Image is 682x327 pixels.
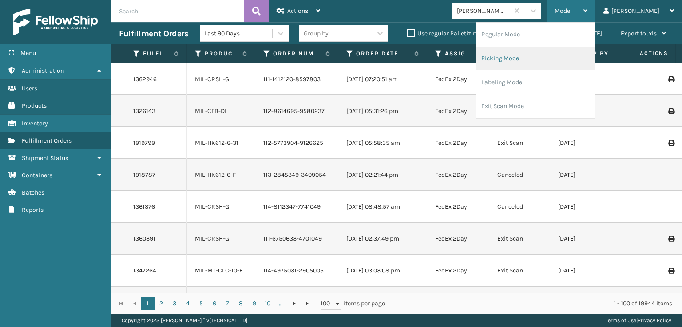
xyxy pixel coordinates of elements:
[195,139,238,147] a: MIL-HK612-6-31
[550,159,639,191] td: [DATE]
[356,50,410,58] label: Order Date
[255,255,338,287] td: 114-4975031-2905005
[555,7,570,15] span: Mode
[13,9,98,35] img: logo
[181,297,194,310] a: 4
[338,63,427,95] td: [DATE] 07:20:51 am
[255,287,338,319] td: 113-3945674-1139422
[255,191,338,223] td: 114-8112347-7741049
[476,94,595,118] li: Exit Scan Mode
[668,76,674,82] i: Print Label
[550,191,639,223] td: [DATE]
[195,75,229,83] a: MIL-CRSH-G
[273,50,321,58] label: Order Number
[133,171,155,179] a: 1918787
[248,297,261,310] a: 9
[338,255,427,287] td: [DATE] 03:03:08 pm
[397,299,672,308] div: 1 - 100 of 19944 items
[321,297,385,310] span: items per page
[22,137,72,144] span: Fulfillment Orders
[122,314,247,327] p: Copyright 2023 [PERSON_NAME]™ v [TECHNICAL_ID]
[606,317,636,323] a: Terms of Use
[195,267,242,274] a: MIL-MT-CLC-10-F
[427,63,489,95] td: FedEx 2Day
[427,255,489,287] td: FedEx 2Day
[338,191,427,223] td: [DATE] 08:48:57 am
[143,50,170,58] label: Fulfillment Order Id
[255,223,338,255] td: 111-6750633-4701049
[22,67,64,74] span: Administration
[638,317,671,323] a: Privacy Policy
[668,236,674,242] i: Print Label
[205,50,238,58] label: Product SKU
[476,70,595,94] li: Labeling Mode
[133,107,155,116] a: 1326143
[22,154,68,162] span: Shipment Status
[338,159,427,191] td: [DATE] 02:21:44 pm
[489,223,550,255] td: Exit Scan
[133,266,156,275] a: 1347264
[621,30,657,37] span: Export to .xls
[194,297,208,310] a: 5
[489,127,550,159] td: Exit Scan
[304,29,329,38] div: Group by
[612,46,674,61] span: Actions
[234,297,248,310] a: 8
[22,85,37,92] span: Users
[22,120,48,127] span: Inventory
[133,75,157,84] a: 1362946
[338,95,427,127] td: [DATE] 05:31:26 pm
[476,47,595,70] li: Picking Mode
[133,139,155,148] a: 1919799
[427,127,489,159] td: FedEx 2Day
[255,63,338,95] td: 111-1412120-8597803
[255,159,338,191] td: 113-2845349-3409054
[255,95,338,127] td: 112-8614695-9580237
[427,95,489,127] td: FedEx 2Day
[287,7,308,15] span: Actions
[550,287,639,319] td: [DATE]
[550,223,639,255] td: [DATE]
[338,127,427,159] td: [DATE] 05:58:35 am
[291,300,298,307] span: Go to the next page
[155,297,168,310] a: 2
[476,23,595,47] li: Regular Mode
[321,299,334,308] span: 100
[550,255,639,287] td: [DATE]
[489,255,550,287] td: Exit Scan
[668,268,674,274] i: Print Label
[427,223,489,255] td: FedEx 2Day
[301,297,314,310] a: Go to the last page
[668,140,674,146] i: Print Label
[489,287,550,319] td: Exit Scan
[274,297,288,310] a: ...
[445,50,472,58] label: Assigned Carrier Service
[168,297,181,310] a: 3
[195,171,236,179] a: MIL-HK612-6-F
[338,287,427,319] td: [DATE] 08:55:43 am
[133,234,155,243] a: 1360391
[288,297,301,310] a: Go to the next page
[208,297,221,310] a: 6
[606,314,671,327] div: |
[22,171,52,179] span: Containers
[195,203,229,210] a: MIL-CRSH-G
[133,202,155,211] a: 1361376
[407,30,497,37] label: Use regular Palletizing mode
[22,102,47,109] span: Products
[550,127,639,159] td: [DATE]
[255,127,338,159] td: 112-5773904-9126625
[304,300,311,307] span: Go to the last page
[457,6,510,16] div: [PERSON_NAME] Brands
[489,159,550,191] td: Canceled
[668,108,674,114] i: Print Label
[141,297,155,310] a: 1
[427,287,489,319] td: FedEx 2Day
[221,297,234,310] a: 7
[119,28,188,39] h3: Fulfillment Orders
[20,49,36,57] span: Menu
[427,159,489,191] td: FedEx 2Day
[427,191,489,223] td: FedEx 2Day
[22,189,44,196] span: Batches
[204,29,273,38] div: Last 90 Days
